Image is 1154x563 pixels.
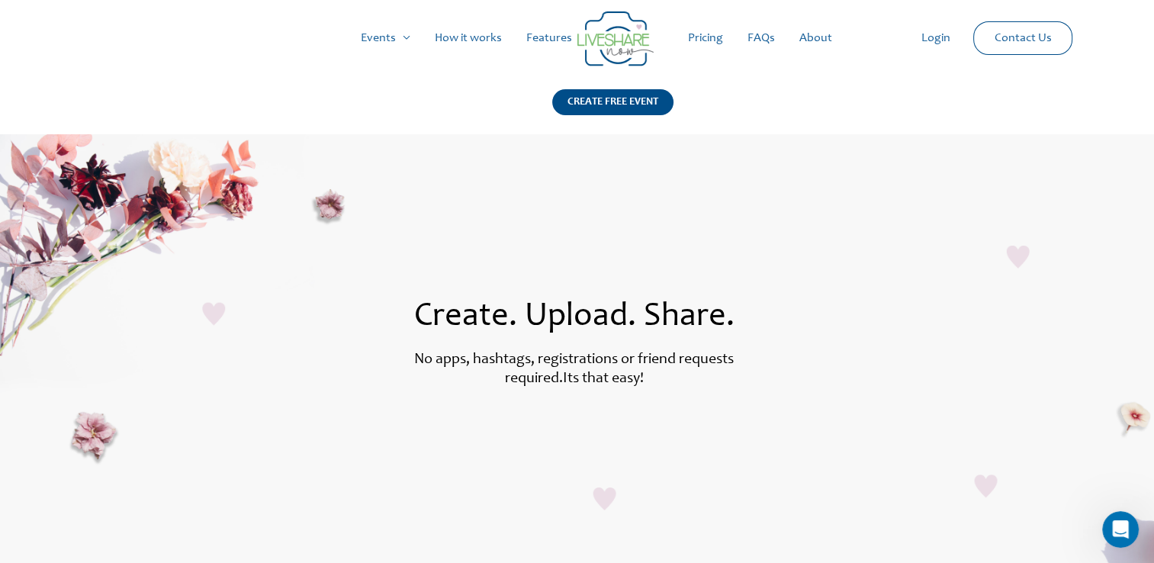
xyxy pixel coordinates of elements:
[552,89,673,115] div: CREATE FREE EVENT
[27,14,1127,63] nav: Site Navigation
[1102,511,1139,548] iframe: Intercom live chat
[414,352,734,387] label: No apps, hashtags, registrations or friend requests required.
[577,11,654,66] img: Group 14 | Live Photo Slideshow for Events | Create Free Events Album for Any Occasion
[563,372,644,387] label: Its that easy!
[787,14,844,63] a: About
[735,14,787,63] a: FAQs
[514,14,584,63] a: Features
[414,301,735,334] span: Create. Upload. Share.
[552,89,673,134] a: CREATE FREE EVENT
[349,14,423,63] a: Events
[423,14,514,63] a: How it works
[909,14,963,63] a: Login
[982,22,1063,54] a: Contact Us
[676,14,735,63] a: Pricing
